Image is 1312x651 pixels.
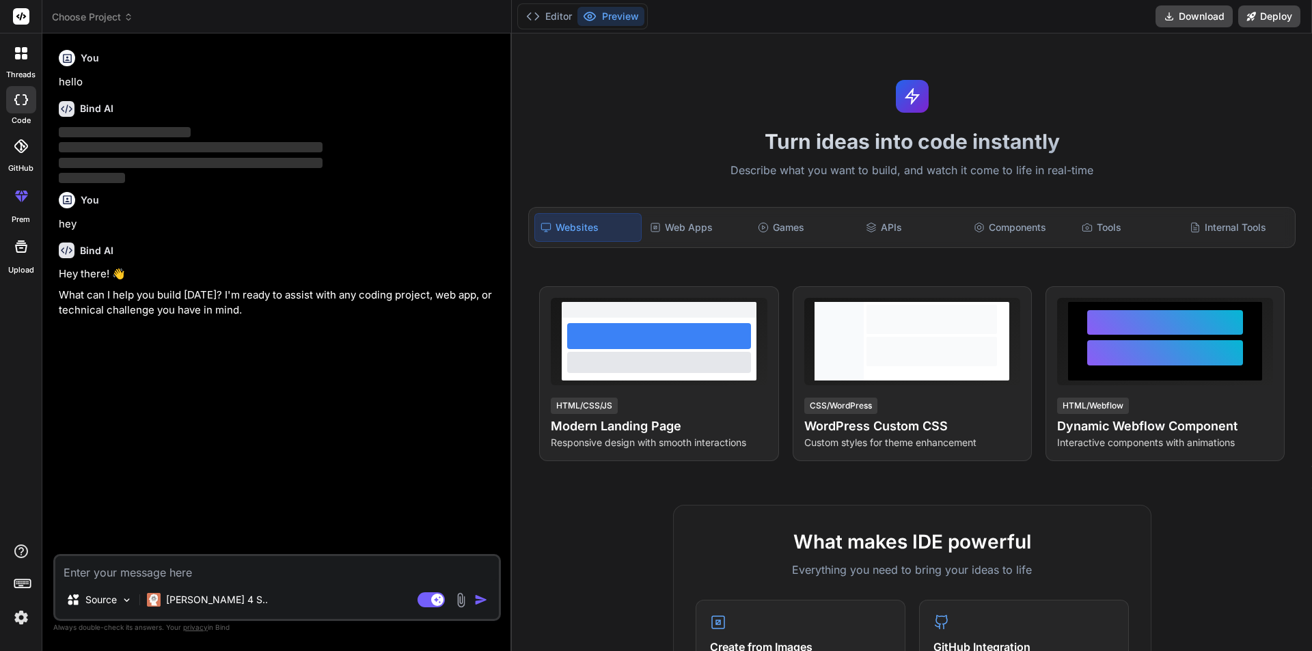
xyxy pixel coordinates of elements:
div: Tools [1076,213,1181,242]
p: Describe what you want to build, and watch it come to life in real-time [520,162,1304,180]
h1: Turn ideas into code instantly [520,129,1304,154]
img: Claude 4 Sonnet [147,593,161,607]
p: [PERSON_NAME] 4 S.. [166,593,268,607]
span: privacy [183,623,208,631]
p: hey [59,217,498,232]
h6: Bind AI [80,244,113,258]
div: Components [968,213,1074,242]
h4: WordPress Custom CSS [804,417,1020,436]
p: Hey there! 👋 [59,266,498,282]
h4: Dynamic Webflow Component [1057,417,1273,436]
div: CSS/WordPress [804,398,877,414]
p: Custom styles for theme enhancement [804,436,1020,449]
div: Games [752,213,858,242]
span: ‌ [59,127,191,137]
label: Upload [8,264,34,276]
p: What can I help you build [DATE]? I'm ready to assist with any coding project, web app, or techni... [59,288,498,318]
div: Websites [534,213,641,242]
h6: Bind AI [80,102,113,115]
div: APIs [860,213,966,242]
label: code [12,115,31,126]
button: Preview [577,7,644,26]
div: Internal Tools [1184,213,1289,242]
button: Editor [521,7,577,26]
p: Everything you need to bring your ideas to life [696,562,1129,578]
img: icon [474,593,488,607]
h6: You [81,51,99,65]
label: GitHub [8,163,33,174]
span: Choose Project [52,10,133,24]
button: Download [1156,5,1233,27]
label: prem [12,214,30,225]
span: ‌ [59,142,323,152]
p: Responsive design with smooth interactions [551,436,767,449]
div: Web Apps [644,213,750,242]
div: HTML/CSS/JS [551,398,618,414]
div: HTML/Webflow [1057,398,1129,414]
span: ‌ [59,173,125,183]
p: hello [59,74,498,90]
h6: You [81,193,99,207]
p: Interactive components with animations [1057,436,1273,449]
h4: Modern Landing Page [551,417,767,436]
button: Deploy [1238,5,1300,27]
span: ‌ [59,158,323,168]
img: settings [10,606,33,629]
p: Always double-check its answers. Your in Bind [53,621,501,634]
img: Pick Models [121,594,133,606]
p: Source [85,593,117,607]
img: attachment [453,592,469,608]
h2: What makes IDE powerful [696,527,1129,556]
label: threads [6,69,36,81]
